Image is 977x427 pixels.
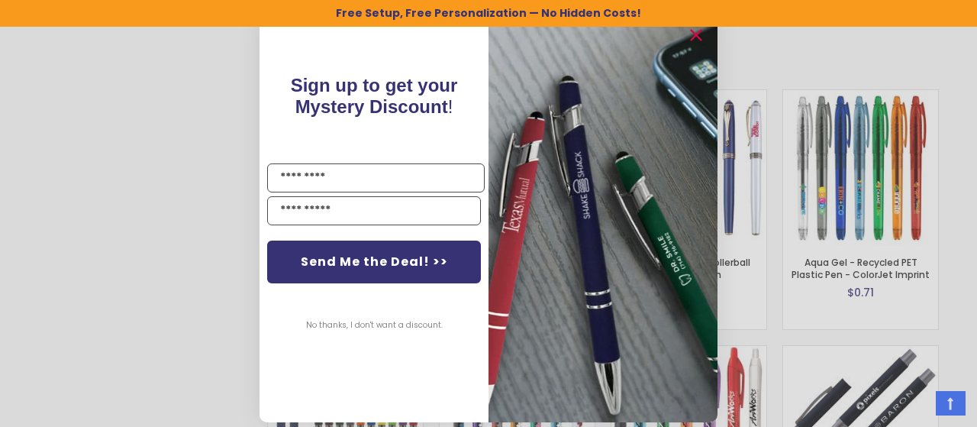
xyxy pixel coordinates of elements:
span: ! [291,75,458,117]
button: Send Me the Deal! >> [267,241,481,283]
button: Close dialog [684,23,708,47]
span: Sign up to get your Mystery Discount [291,75,458,117]
img: pop-up-image [488,15,717,422]
button: No thanks, I don't want a discount. [298,306,450,345]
